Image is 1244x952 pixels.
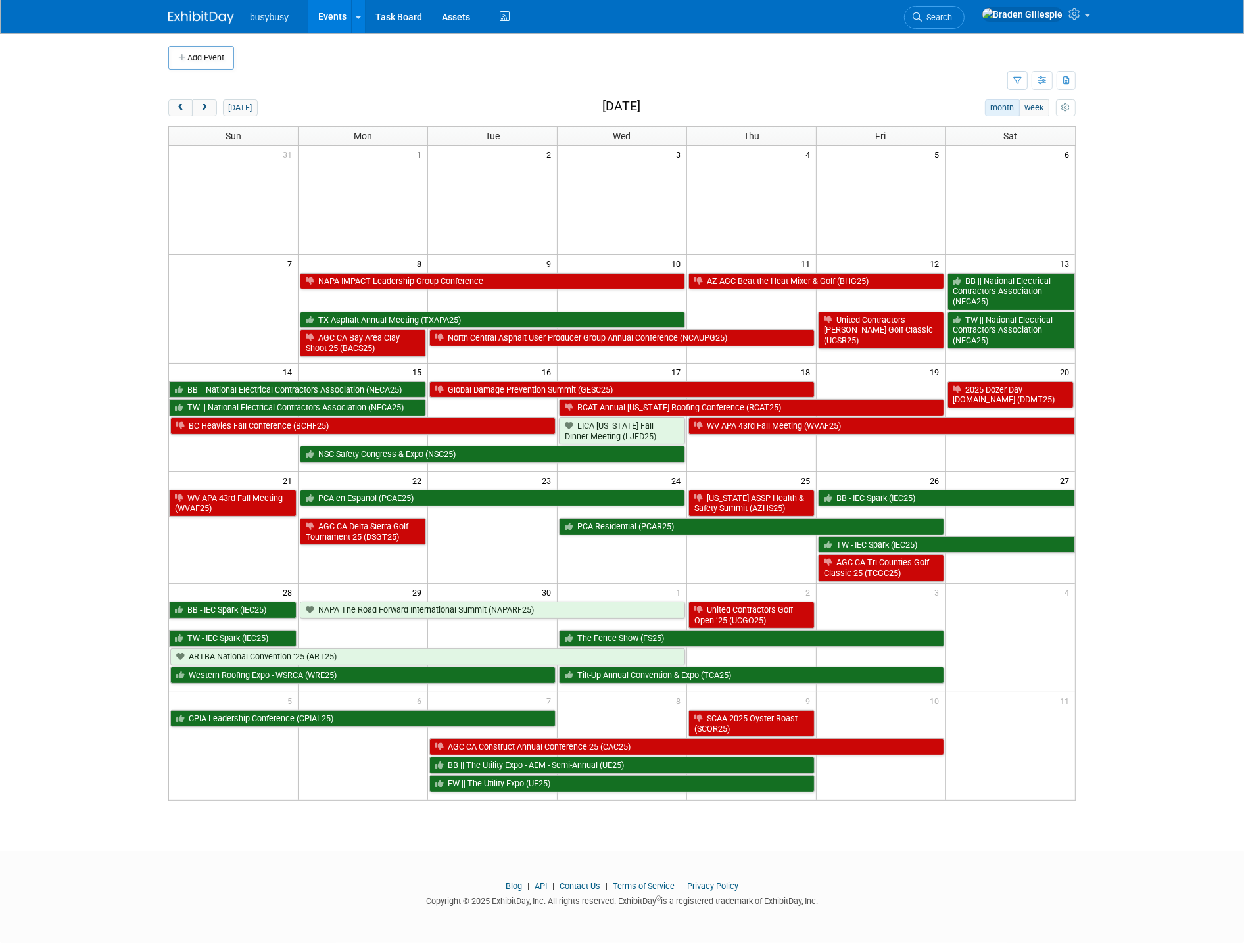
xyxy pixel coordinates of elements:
span: 1 [416,146,427,162]
span: busybusy [250,12,289,22]
span: | [677,881,685,891]
button: myCustomButton [1056,99,1076,116]
span: 20 [1059,364,1075,380]
span: Search [922,12,952,22]
a: WV APA 43rd Fall Meeting (WVAF25) [688,417,1075,435]
a: NAPA IMPACT Leadership Group Conference [300,273,685,290]
span: Wed [613,131,631,141]
span: 28 [281,584,298,600]
span: 11 [800,255,816,272]
span: 2 [545,146,557,162]
span: Mon [354,131,372,141]
a: AGC CA Construct Annual Conference 25 (CAC25) [429,738,944,755]
span: | [524,881,533,891]
span: 21 [281,472,298,488]
span: 22 [411,472,427,488]
span: 24 [670,472,686,488]
span: 9 [545,255,557,272]
span: 19 [929,364,945,380]
a: BC Heavies Fall Conference (BCHF25) [170,417,556,435]
span: 13 [1059,255,1075,272]
span: 18 [800,364,816,380]
a: API [535,881,547,891]
span: 6 [416,692,427,709]
a: Contact Us [560,881,600,891]
span: Sat [1003,131,1017,141]
span: 9 [804,692,816,709]
a: BB || National Electrical Contractors Association (NECA25) [169,381,426,398]
a: The Fence Show (FS25) [559,630,944,647]
span: 31 [281,146,298,162]
button: next [192,99,216,116]
span: 14 [281,364,298,380]
img: Braden Gillespie [982,7,1063,22]
a: WV APA 43rd Fall Meeting (WVAF25) [169,490,297,517]
span: 7 [286,255,298,272]
span: Sun [226,131,241,141]
a: United Contractors [PERSON_NAME] Golf Classic (UCSR25) [818,312,944,349]
span: Tue [485,131,500,141]
a: BB - IEC Spark (IEC25) [169,602,297,619]
a: North Central Asphalt User Producer Group Annual Conference (NCAUPG25) [429,329,815,346]
button: [DATE] [223,99,258,116]
span: 5 [286,692,298,709]
a: SCAA 2025 Oyster Roast (SCOR25) [688,710,815,737]
span: 25 [800,472,816,488]
button: week [1019,99,1049,116]
span: 17 [670,364,686,380]
h2: [DATE] [602,99,640,114]
a: 2025 Dozer Day [DOMAIN_NAME] (DDMT25) [947,381,1074,408]
a: [US_STATE] ASSP Health & Safety Summit (AZHS25) [688,490,815,517]
span: 11 [1059,692,1075,709]
a: PCA en Espanol (PCAE25) [300,490,685,507]
a: Blog [506,881,522,891]
i: Personalize Calendar [1061,104,1070,112]
span: | [602,881,611,891]
span: 1 [675,584,686,600]
a: TW - IEC Spark (IEC25) [169,630,297,647]
a: Terms of Service [613,881,675,891]
span: 7 [545,692,557,709]
a: Global Damage Prevention Summit (GESC25) [429,381,815,398]
a: TW || National Electrical Contractors Association (NECA25) [169,399,426,416]
span: 4 [1063,584,1075,600]
a: AGC CA Delta Sierra Golf Tournament 25 (DSGT25) [300,518,426,545]
span: 8 [416,255,427,272]
a: AGC CA Bay Area Clay Shoot 25 (BACS25) [300,329,426,356]
span: 16 [540,364,557,380]
span: 26 [929,472,945,488]
span: 3 [675,146,686,162]
span: 29 [411,584,427,600]
span: Thu [744,131,759,141]
button: Add Event [168,46,234,70]
span: 30 [540,584,557,600]
span: 23 [540,472,557,488]
a: Search [904,6,965,29]
a: Western Roofing Expo - WSRCA (WRE25) [170,667,556,684]
a: BB || The Utility Expo - AEM - Semi-Annual (UE25) [429,757,815,774]
a: PCA Residential (PCAR25) [559,518,944,535]
a: NAPA The Road Forward International Summit (NAPARF25) [300,602,685,619]
span: 8 [675,692,686,709]
a: TX Asphalt Annual Meeting (TXAPA25) [300,312,685,329]
img: ExhibitDay [168,11,234,24]
a: AGC CA Tri-Counties Golf Classic 25 (TCGC25) [818,554,944,581]
a: BB - IEC Spark (IEC25) [818,490,1075,507]
a: CPIA Leadership Conference (CPIAL25) [170,710,556,727]
a: FW || The Utility Expo (UE25) [429,775,815,792]
span: 3 [934,584,945,600]
button: month [985,99,1020,116]
a: RCAT Annual [US_STATE] Roofing Conference (RCAT25) [559,399,944,416]
span: 27 [1059,472,1075,488]
span: 4 [804,146,816,162]
a: United Contractors Golf Open ’25 (UCGO25) [688,602,815,629]
button: prev [168,99,193,116]
a: ARTBA National Convention ’25 (ART25) [170,648,685,665]
a: TW - IEC Spark (IEC25) [818,536,1075,554]
span: 12 [929,255,945,272]
span: | [549,881,558,891]
sup: ® [656,895,661,902]
span: 6 [1063,146,1075,162]
a: TW || National Electrical Contractors Association (NECA25) [947,312,1075,349]
a: Privacy Policy [687,881,738,891]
